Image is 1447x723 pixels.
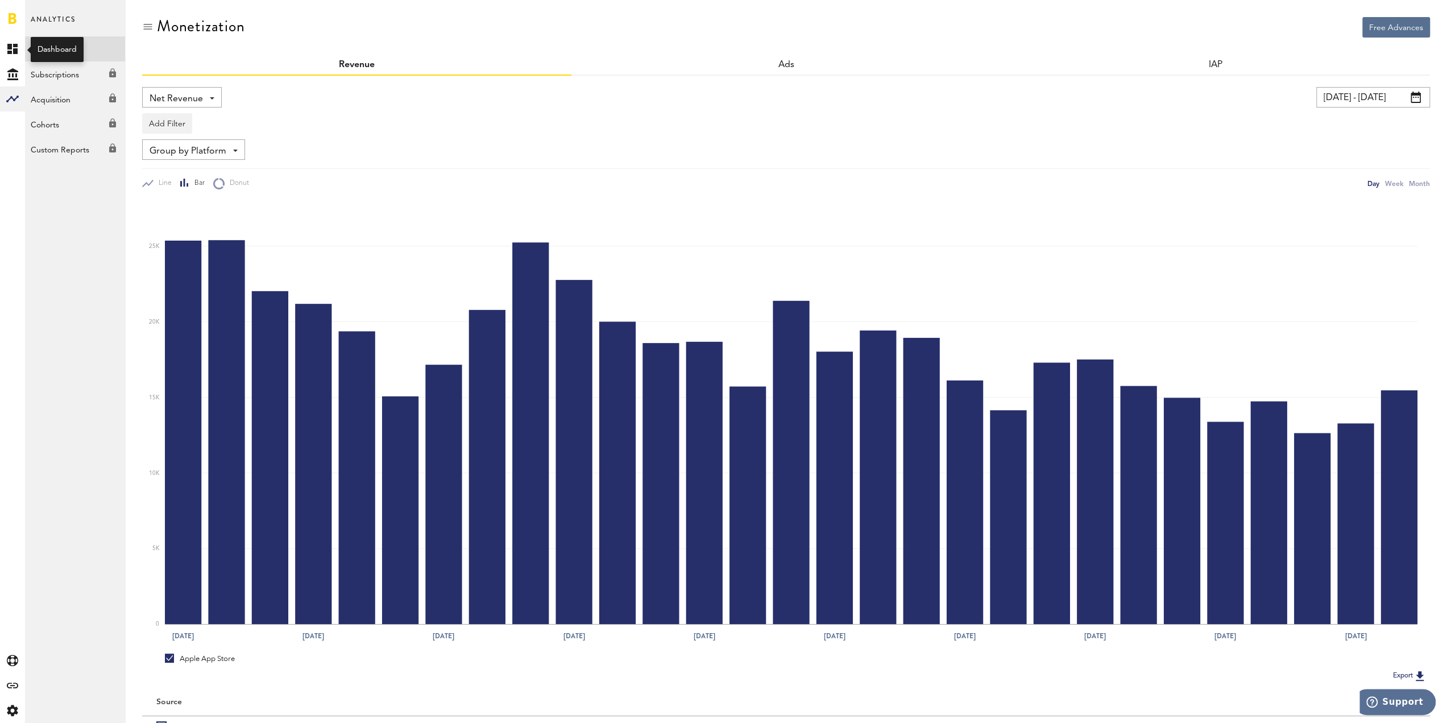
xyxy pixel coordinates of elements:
[149,319,160,325] text: 20K
[154,179,172,188] span: Line
[150,142,226,161] span: Group by Platform
[165,654,235,664] div: Apple App Store
[172,631,194,641] text: [DATE]
[156,697,182,707] div: Source
[225,179,249,188] span: Donut
[1390,668,1430,683] button: Export
[778,60,794,69] span: Ads
[149,395,160,400] text: 15K
[563,631,585,641] text: [DATE]
[156,622,159,627] text: 0
[25,61,125,86] a: Subscriptions
[1413,669,1427,683] img: Export
[149,470,160,476] text: 10K
[302,631,324,641] text: [DATE]
[433,631,455,641] text: [DATE]
[339,60,375,69] a: Revenue
[31,13,76,36] span: Analytics
[801,697,1416,707] div: Period total
[152,546,160,552] text: 5K
[1385,177,1403,189] div: Week
[694,631,715,641] text: [DATE]
[1362,17,1430,38] button: Free Advances
[1345,631,1367,641] text: [DATE]
[25,86,125,111] a: Acquisition
[1359,689,1436,717] iframe: Opens a widget where you can find more information
[142,113,192,134] button: Add Filter
[1367,177,1379,189] div: Day
[189,179,205,188] span: Bar
[1085,631,1106,641] text: [DATE]
[25,111,125,137] a: Cohorts
[149,243,160,249] text: 25K
[150,89,203,109] span: Net Revenue
[954,631,976,641] text: [DATE]
[25,137,125,162] a: Custom Reports
[38,44,77,55] div: Dashboard
[1215,631,1237,641] text: [DATE]
[25,36,125,61] a: Monetization
[1209,60,1222,69] a: IAP
[157,17,245,35] div: Monetization
[824,631,845,641] text: [DATE]
[1409,177,1430,189] div: Month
